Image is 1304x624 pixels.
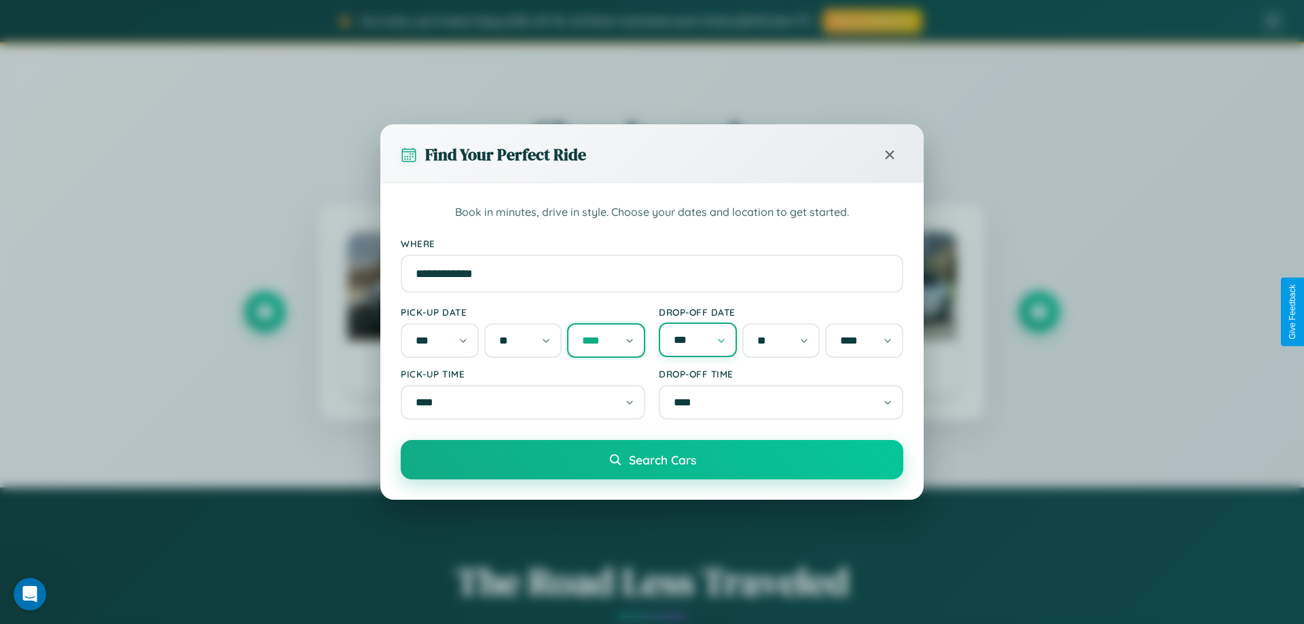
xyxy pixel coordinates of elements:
[401,238,903,249] label: Where
[401,440,903,479] button: Search Cars
[401,306,645,318] label: Pick-up Date
[425,143,586,166] h3: Find Your Perfect Ride
[401,204,903,221] p: Book in minutes, drive in style. Choose your dates and location to get started.
[659,368,903,380] label: Drop-off Time
[629,452,696,467] span: Search Cars
[659,306,903,318] label: Drop-off Date
[401,368,645,380] label: Pick-up Time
